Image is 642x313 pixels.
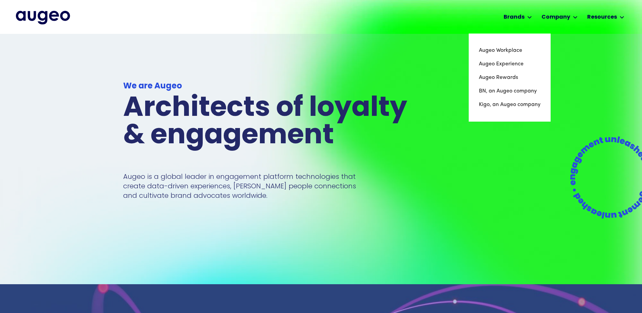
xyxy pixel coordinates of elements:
[541,13,570,21] div: Company
[479,44,540,57] a: Augeo Workplace
[479,98,540,111] a: Kigo, an Augeo company
[479,71,540,84] a: Augeo Rewards
[504,13,525,21] div: Brands
[479,84,540,98] a: BN, an Augeo company
[479,57,540,71] a: Augeo Experience
[469,34,551,122] nav: Brands
[16,11,70,24] a: home
[587,13,617,21] div: Resources
[16,11,70,24] img: Augeo's full logo in midnight blue.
